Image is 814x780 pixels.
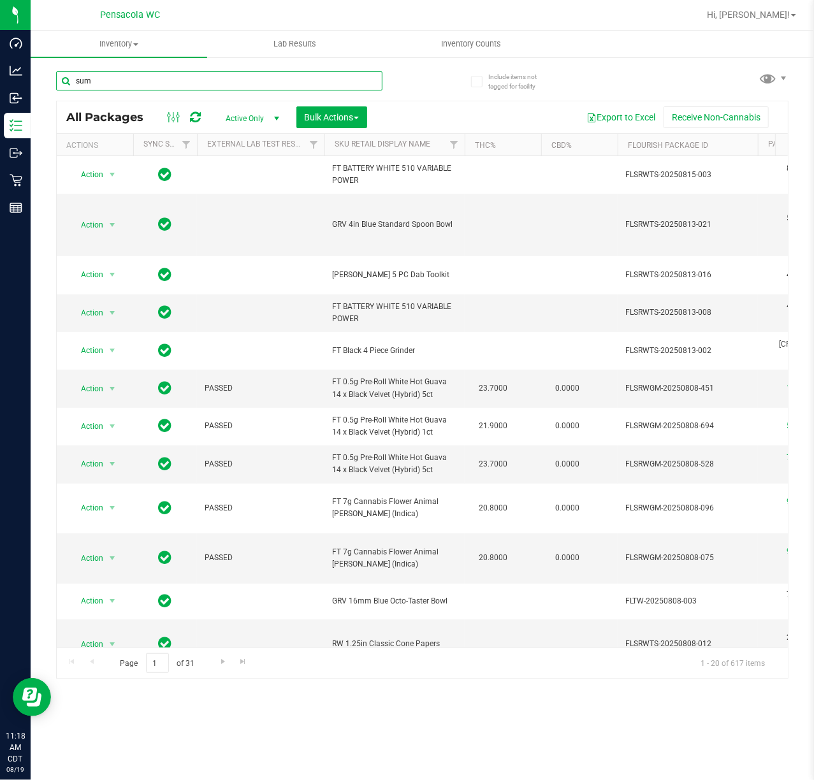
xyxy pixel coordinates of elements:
[332,345,457,357] span: FT Black 4 Piece Grinder
[10,92,22,105] inline-svg: Inbound
[332,414,457,438] span: FT 0.5g Pre-Roll White Hot Guava 14 x Black Velvet (Hybrid) 1ct
[472,417,514,435] span: 21.9000
[472,379,514,398] span: 23.7000
[625,269,750,281] span: FLSRWTS-20250813-016
[549,455,586,473] span: 0.0000
[69,499,104,517] span: Action
[332,595,457,607] span: GRV 16mm Blue Octo-Taster Bowl
[332,638,457,650] span: RW 1.25in Classic Cone Papers
[6,730,25,765] p: 11:18 AM CDT
[69,304,104,322] span: Action
[6,765,25,774] p: 08/19
[332,162,457,187] span: FT BATTERY WHITE 510 VARIABLE POWER
[159,379,172,397] span: In Sync
[205,552,317,564] span: PASSED
[625,420,750,432] span: FLSRWGM-20250808-694
[105,166,120,184] span: select
[332,546,457,570] span: FT 7g Cannabis Flower Animal [PERSON_NAME] (Indica)
[10,64,22,77] inline-svg: Analytics
[305,112,359,122] span: Bulk Actions
[625,638,750,650] span: FLSRWTS-20250808-012
[332,269,457,281] span: [PERSON_NAME] 5 PC Dab Toolkit
[159,303,172,321] span: In Sync
[332,452,457,476] span: FT 0.5g Pre-Roll White Hot Guava 14 x Black Velvet (Hybrid) 5ct
[105,417,120,435] span: select
[472,455,514,473] span: 23.7000
[69,635,104,653] span: Action
[296,106,367,128] button: Bulk Actions
[31,31,207,57] a: Inventory
[159,166,172,184] span: In Sync
[69,549,104,567] span: Action
[205,382,317,394] span: PASSED
[66,141,128,150] div: Actions
[549,379,586,398] span: 0.0000
[105,635,120,653] span: select
[159,549,172,567] span: In Sync
[549,499,586,517] span: 0.0000
[159,417,172,435] span: In Sync
[214,653,232,670] a: Go to the next page
[472,499,514,517] span: 20.8000
[768,140,811,148] a: Package ID
[10,119,22,132] inline-svg: Inventory
[625,502,750,514] span: FLSRWGM-20250808-096
[472,549,514,567] span: 20.8000
[159,215,172,233] span: In Sync
[207,31,384,57] a: Lab Results
[143,140,193,148] a: Sync Status
[69,266,104,284] span: Action
[105,499,120,517] span: select
[424,38,518,50] span: Inventory Counts
[159,342,172,359] span: In Sync
[105,592,120,610] span: select
[69,342,104,359] span: Action
[146,653,169,673] input: 1
[159,592,172,610] span: In Sync
[332,496,457,520] span: FT 7g Cannabis Flower Animal [PERSON_NAME] (Indica)
[625,219,750,231] span: FLSRWTS-20250813-021
[205,420,317,432] span: PASSED
[31,38,207,50] span: Inventory
[205,458,317,470] span: PASSED
[578,106,664,128] button: Export to Excel
[475,141,496,150] a: THC%
[10,37,22,50] inline-svg: Dashboard
[256,38,333,50] span: Lab Results
[105,216,120,234] span: select
[159,455,172,473] span: In Sync
[488,72,552,91] span: Include items not tagged for facility
[105,455,120,473] span: select
[105,304,120,322] span: select
[109,653,205,673] span: Page of 31
[176,134,197,155] a: Filter
[625,458,750,470] span: FLSRWGM-20250808-528
[625,382,750,394] span: FLSRWGM-20250808-451
[105,549,120,567] span: select
[69,380,104,398] span: Action
[625,345,750,357] span: FLSRWTS-20250813-002
[10,147,22,159] inline-svg: Outbound
[549,417,586,435] span: 0.0000
[303,134,324,155] a: Filter
[69,216,104,234] span: Action
[66,110,156,124] span: All Packages
[625,552,750,564] span: FLSRWGM-20250808-075
[207,140,307,148] a: External Lab Test Result
[10,174,22,187] inline-svg: Retail
[707,10,790,20] span: Hi, [PERSON_NAME]!
[332,376,457,400] span: FT 0.5g Pre-Roll White Hot Guava 14 x Black Velvet (Hybrid) 5ct
[69,417,104,435] span: Action
[159,266,172,284] span: In Sync
[625,169,750,181] span: FLSRWTS-20250815-003
[332,301,457,325] span: FT BATTERY WHITE 510 VARIABLE POWER
[56,71,382,90] input: Search Package ID, Item Name, SKU, Lot or Part Number...
[335,140,430,148] a: Sku Retail Display Name
[625,595,750,607] span: FLTW-20250808-003
[100,10,160,20] span: Pensacola WC
[444,134,465,155] a: Filter
[69,166,104,184] span: Action
[664,106,769,128] button: Receive Non-Cannabis
[10,201,22,214] inline-svg: Reports
[551,141,572,150] a: CBD%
